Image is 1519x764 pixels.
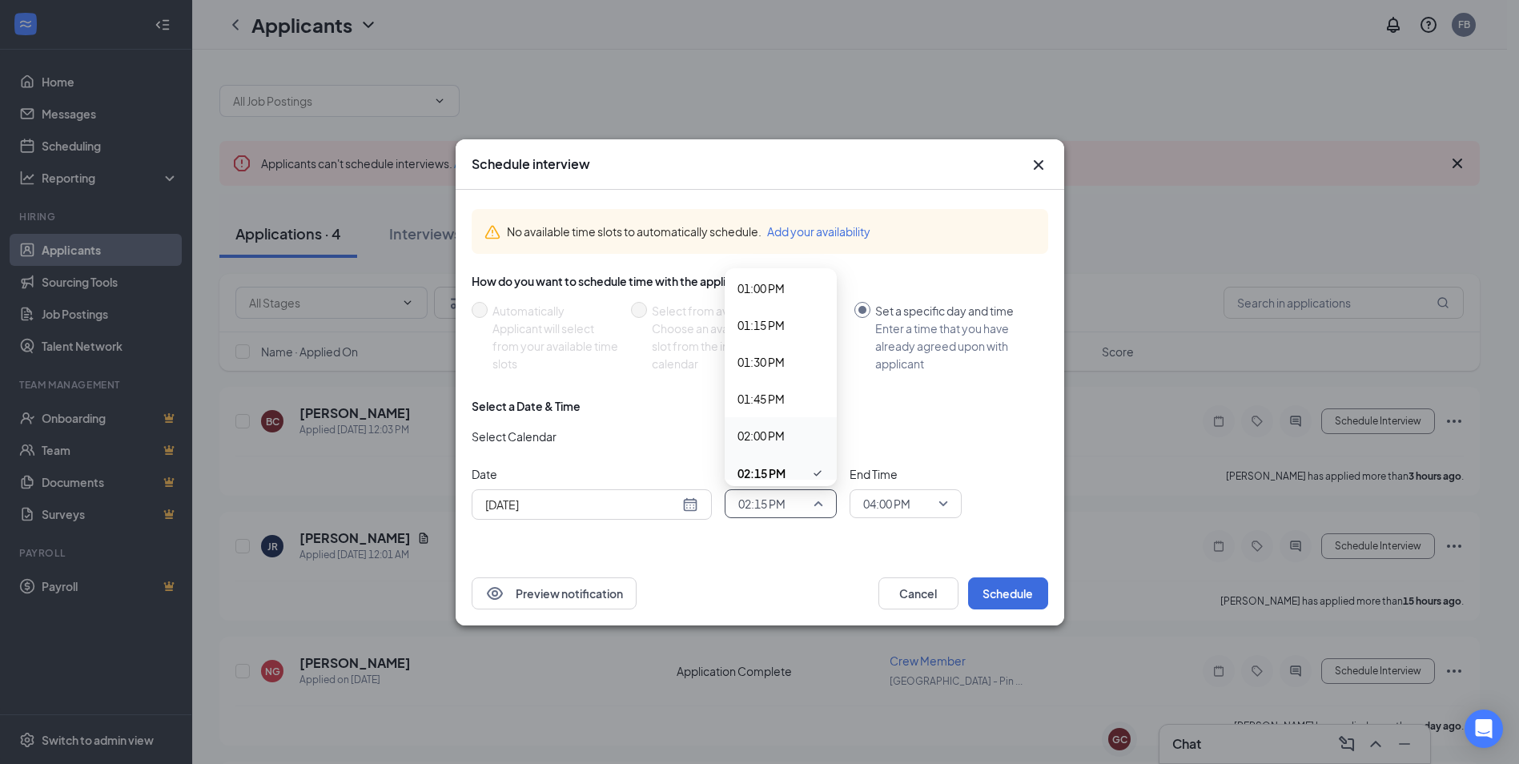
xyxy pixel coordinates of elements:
[1465,710,1503,748] div: Open Intercom Messenger
[472,465,712,483] span: Date
[875,320,1035,372] div: Enter a time that you have already agreed upon with applicant
[485,496,679,513] input: Sep 1, 2025
[737,279,785,297] span: 01:00 PM
[878,577,958,609] button: Cancel
[737,316,785,334] span: 01:15 PM
[485,584,504,603] svg: Eye
[738,492,786,516] span: 02:15 PM
[484,224,500,240] svg: Warning
[472,273,1048,289] div: How do you want to schedule time with the applicant?
[968,577,1048,609] button: Schedule
[652,302,842,320] div: Select from availability
[492,302,618,320] div: Automatically
[875,302,1035,320] div: Set a specific day and time
[472,577,637,609] button: EyePreview notification
[507,223,1035,240] div: No available time slots to automatically schedule.
[1029,155,1048,175] button: Close
[472,155,590,173] h3: Schedule interview
[737,390,785,408] span: 01:45 PM
[472,398,581,414] div: Select a Date & Time
[737,353,785,371] span: 01:30 PM
[767,223,870,240] button: Add your availability
[492,320,618,372] div: Applicant will select from your available time slots
[863,492,910,516] span: 04:00 PM
[737,464,786,482] span: 02:15 PM
[652,320,842,372] div: Choose an available day and time slot from the interview lead’s calendar
[737,427,785,444] span: 02:00 PM
[811,464,824,483] svg: Checkmark
[1029,155,1048,175] svg: Cross
[472,428,557,445] span: Select Calendar
[850,465,962,483] span: End Time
